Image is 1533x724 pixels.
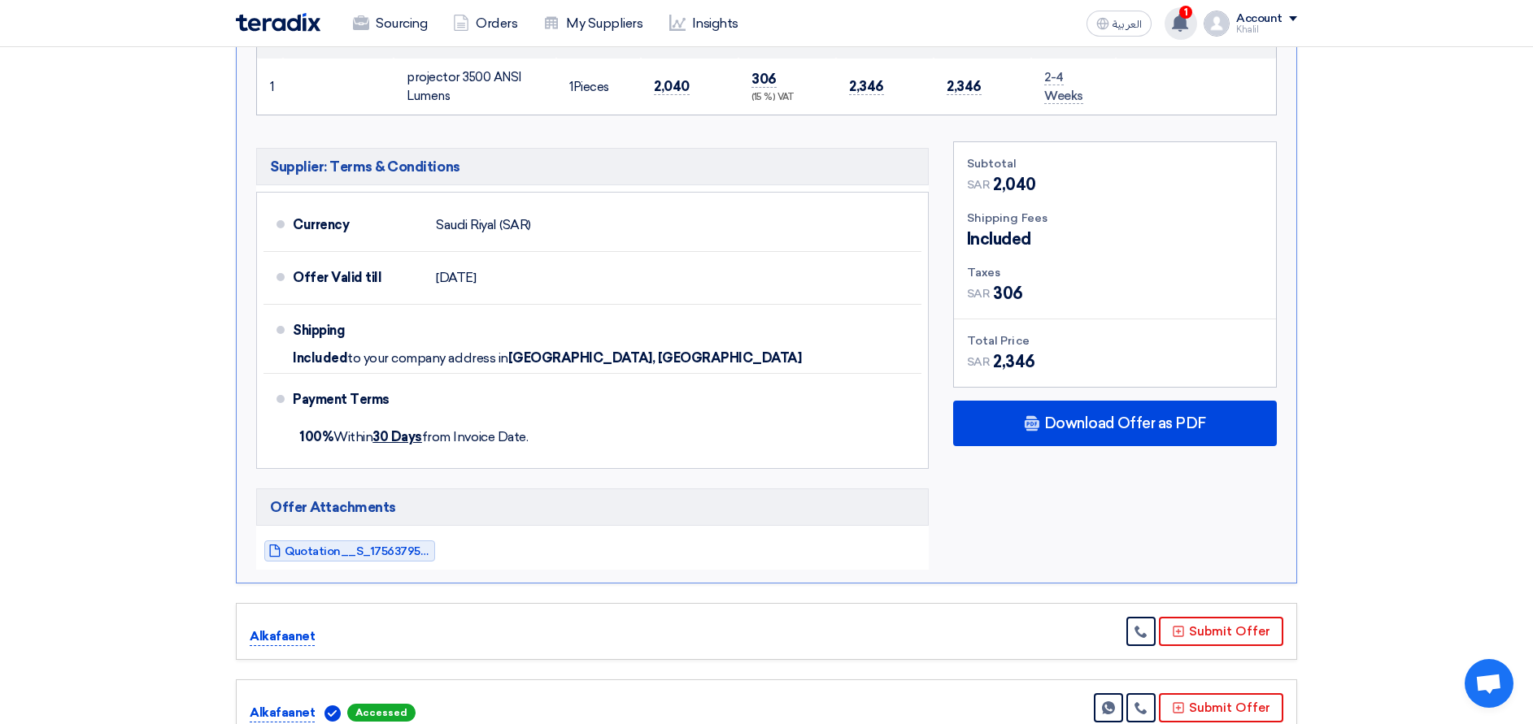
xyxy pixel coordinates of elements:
span: 306 [751,71,777,88]
div: Khalil [1236,25,1297,34]
img: profile_test.png [1204,11,1230,37]
span: 1 [569,80,573,94]
td: Pieces [556,59,641,115]
div: Total Price [967,332,1263,349]
div: Payment Terms [293,380,902,419]
img: Teradix logo [236,13,320,32]
a: My Suppliers [530,6,655,41]
div: Shipping Fees [967,210,1263,227]
h5: Supplier: Terms & Conditions [256,148,929,185]
a: Open chat [1465,659,1513,708]
span: 2,346 [993,349,1035,374]
span: Included [967,227,1031,251]
div: Subtotal [967,155,1263,172]
span: [DATE] [436,270,476,286]
span: 1 [1179,6,1192,19]
div: Account [1236,12,1283,26]
div: Currency [293,206,423,245]
p: Alkafaanet [250,627,315,647]
div: Taxes [967,264,1263,281]
span: Accessed [347,704,416,722]
span: SAR [967,176,991,193]
td: 1 [257,59,283,115]
u: 30 Days [372,429,422,444]
span: 2,346 [947,78,982,95]
button: Submit Offer [1159,617,1283,646]
button: Submit Offer [1159,693,1283,722]
span: Within from Invoice Date. [299,429,528,444]
div: projector 3500 ANSI Lumens [407,68,543,105]
div: (15 %) VAT [751,91,823,105]
div: Shipping [293,311,423,350]
a: Sourcing [340,6,440,41]
button: العربية [1087,11,1152,37]
span: 2,040 [654,78,690,95]
span: 2-4 Weeks [1044,70,1083,104]
span: [GEOGRAPHIC_DATA], [GEOGRAPHIC_DATA] [508,350,802,366]
div: Saudi Riyal (SAR) [436,210,531,241]
span: SAR [967,285,991,302]
img: Verified Account [324,705,341,722]
span: العربية [1113,19,1142,30]
span: Quotation__S_1756379567959.pdf [285,545,431,557]
span: SAR [967,353,991,371]
div: Offer Valid till [293,258,423,297]
span: 306 [993,281,1023,306]
span: 2,040 [993,172,1036,197]
span: Included [293,350,347,366]
span: 2,346 [849,78,884,95]
span: to your company address in [347,350,508,366]
strong: 100% [299,429,333,444]
h5: Offer Attachments [256,488,929,526]
p: Alkafaanet [250,704,315,723]
a: Orders [440,6,530,41]
a: Insights [656,6,751,41]
span: Download Offer as PDF [1044,416,1206,431]
a: Quotation__S_1756379567959.pdf [264,540,435,561]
